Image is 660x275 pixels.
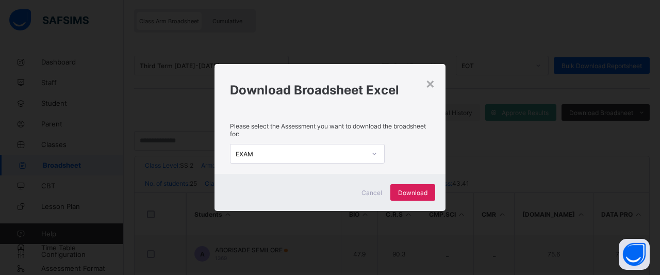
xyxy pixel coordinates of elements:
[398,189,427,197] span: Download
[236,150,366,158] div: EXAM
[230,122,430,138] p: Please select the Assessment you want to download the broadsheet for:
[230,83,430,98] h1: Download Broadsheet Excel
[425,74,435,92] div: ×
[619,239,650,270] button: Open asap
[361,189,382,197] span: Cancel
